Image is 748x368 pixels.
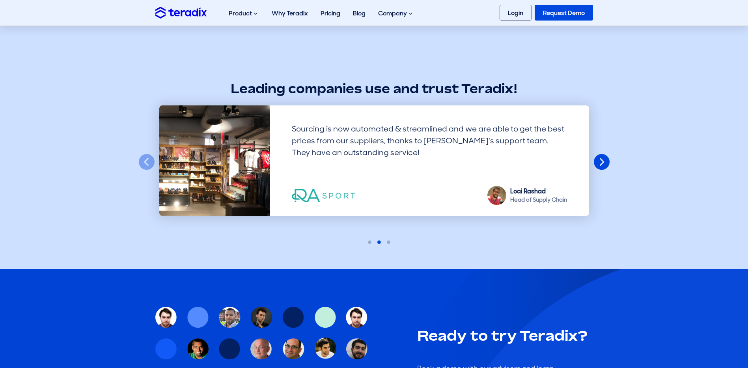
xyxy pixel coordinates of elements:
[362,238,368,245] button: 1 of 3
[372,1,420,26] div: Company
[138,154,155,171] button: Previous
[510,196,567,204] div: Head of Supply Chain
[487,186,506,205] img: Loai Rashad
[371,238,377,245] button: 2 of 3
[535,5,593,21] a: Request Demo
[222,1,265,26] div: Product
[500,5,532,21] a: Login
[292,189,355,202] img: RA Sport
[696,316,737,357] iframe: Chatbot
[155,7,207,18] img: Teradix logo
[381,238,387,245] button: 3 of 3
[593,154,610,171] button: Next
[265,1,314,26] a: Why Teradix
[285,116,573,176] div: Sourcing is now automated & streamlined and we are able to get the best prices from our suppliers...
[155,80,593,98] h2: Leading companies use and trust Teradix!
[417,327,593,344] h2: Ready to try Teradix?
[510,187,567,196] div: Loai Rashad
[347,1,372,26] a: Blog
[314,1,347,26] a: Pricing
